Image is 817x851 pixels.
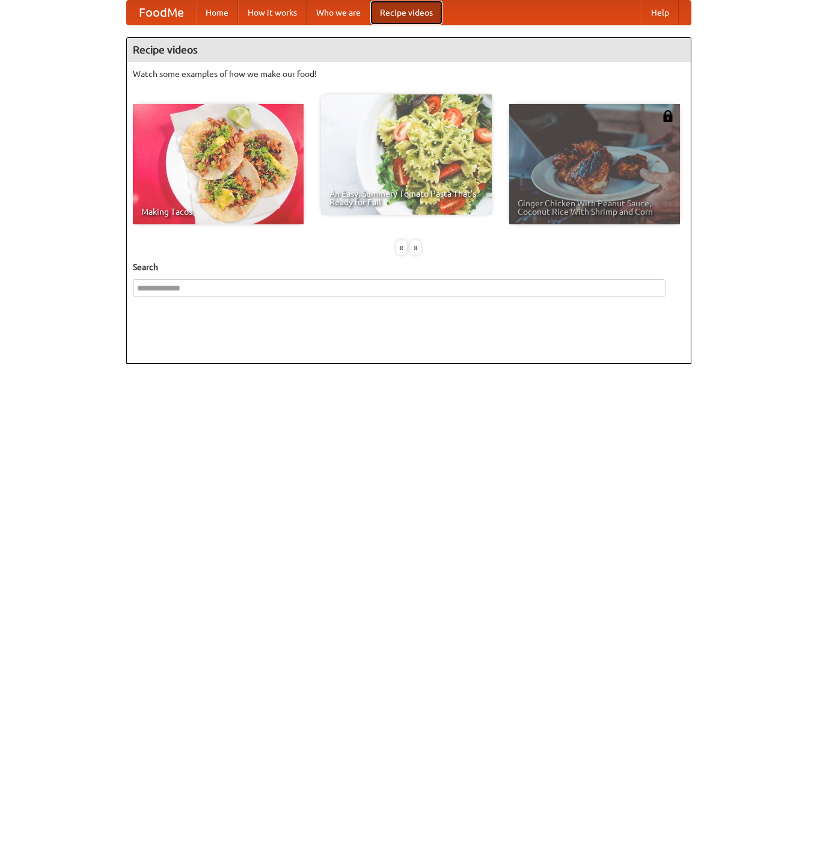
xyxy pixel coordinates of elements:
a: Making Tacos [133,104,304,224]
h5: Search [133,261,685,273]
div: » [410,240,421,255]
a: Help [641,1,679,25]
img: 483408.png [662,110,674,122]
a: How it works [238,1,307,25]
span: Making Tacos [141,207,295,216]
a: Recipe videos [370,1,442,25]
a: An Easy, Summery Tomato Pasta That's Ready for Fall [321,94,492,215]
a: FoodMe [127,1,196,25]
p: Watch some examples of how we make our food! [133,68,685,80]
a: Home [196,1,238,25]
span: An Easy, Summery Tomato Pasta That's Ready for Fall [329,189,483,206]
h4: Recipe videos [127,38,691,62]
a: Who we are [307,1,370,25]
div: « [396,240,407,255]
